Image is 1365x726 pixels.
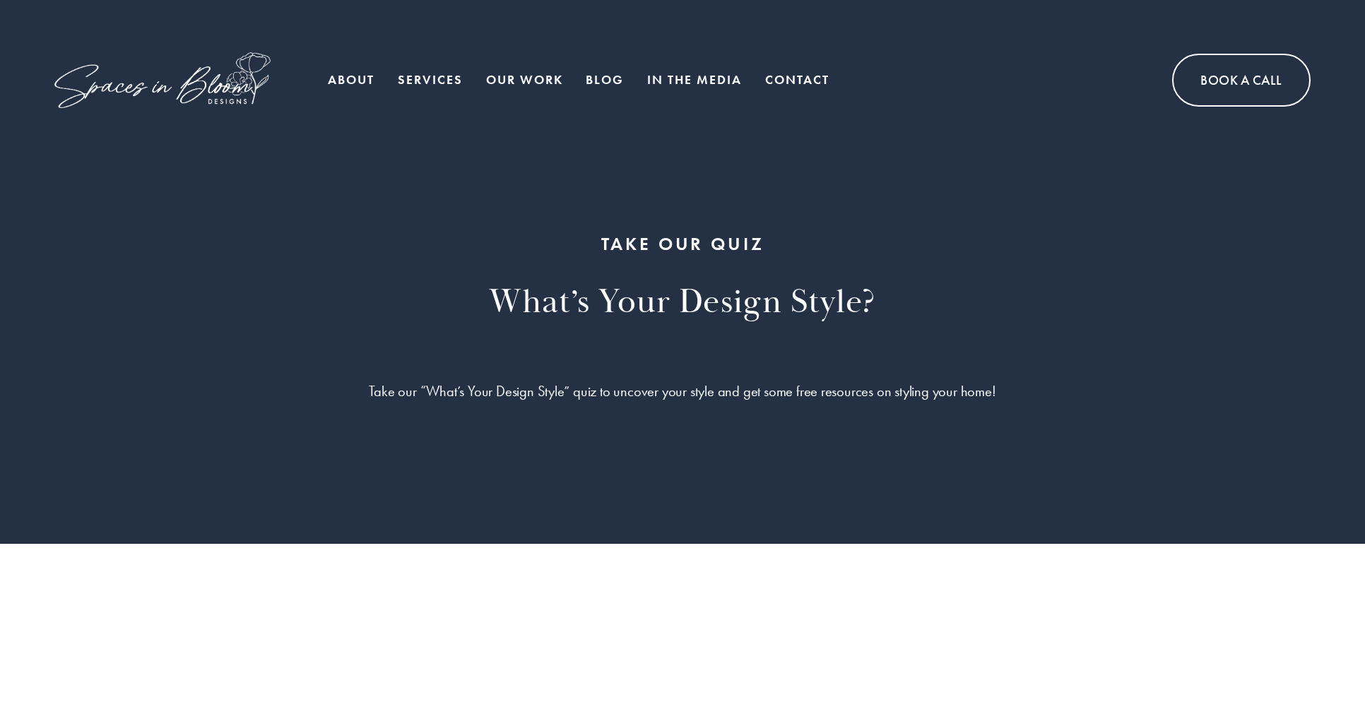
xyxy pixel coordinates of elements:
[329,379,1036,405] p: Take our “What’s Your Design Style” quiz to uncover your style and get some free resources on sty...
[398,67,463,93] span: Services
[486,66,563,94] a: Our Work
[586,66,624,94] a: Blog
[647,66,742,94] a: In the Media
[765,66,829,94] a: Contact
[1172,54,1310,107] a: Book A Call
[54,52,270,108] img: Spaces in Bloom Designs
[328,66,374,94] a: About
[259,232,1106,257] h1: TAKE OUR QUIZ
[259,281,1106,325] h2: What’s Your Design Style?
[398,66,463,94] a: folder dropdown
